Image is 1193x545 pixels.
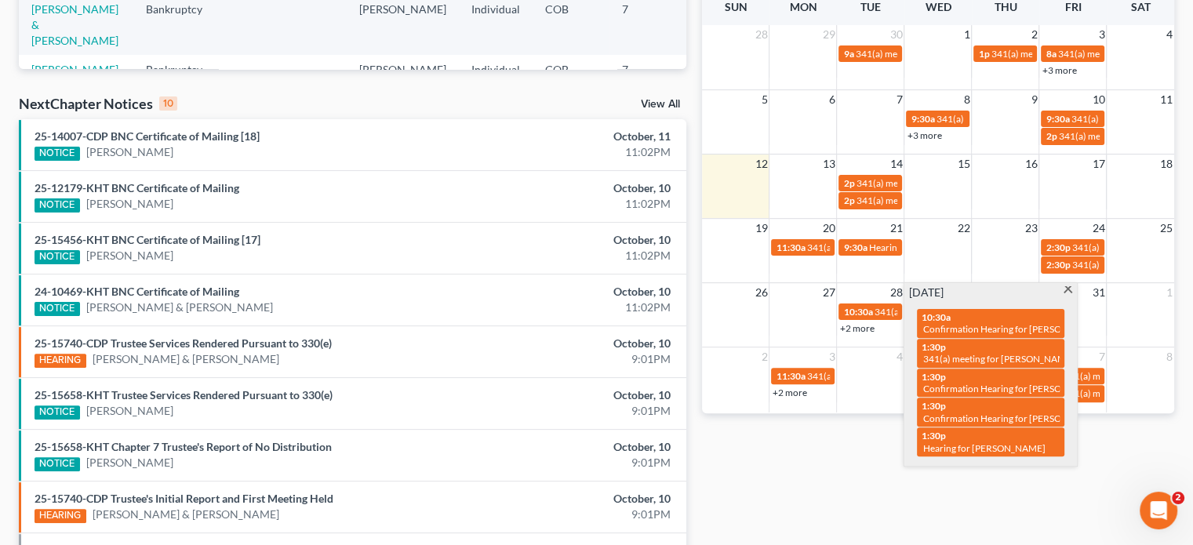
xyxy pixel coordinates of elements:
div: NOTICE [35,405,80,420]
a: [PERSON_NAME] & [PERSON_NAME] [93,351,279,367]
span: 2p [843,194,854,206]
span: 11:30a [776,242,805,253]
div: October, 10 [469,336,671,351]
span: 2:30p [1046,259,1070,271]
span: 9 [1029,90,1038,109]
a: [PERSON_NAME] & [PERSON_NAME] [93,507,279,522]
div: October, 10 [469,232,671,248]
span: 18 [1158,154,1174,173]
span: 22 [955,219,971,238]
span: [DATE] [909,285,944,300]
span: 1:30p [922,430,946,441]
span: 1:30p [922,341,946,353]
a: +2 more [839,322,874,334]
span: 16 [1023,154,1038,173]
span: 341(a) meeting for [PERSON_NAME] [806,242,958,253]
span: 1:30p [922,371,946,383]
span: 2p [843,177,854,189]
span: 25 [1158,219,1174,238]
td: COB [533,55,609,100]
iframe: Intercom live chat [1140,492,1177,529]
span: 7 [894,90,904,109]
span: 341(a) meeting for [PERSON_NAME] & [PERSON_NAME] [856,177,1090,189]
span: 341(a) meeting for [PERSON_NAME] & [PERSON_NAME] [923,353,1158,365]
span: Confirmation Hearing for [PERSON_NAME] & [PERSON_NAME] [923,383,1186,394]
a: +3 more [907,129,941,141]
span: 10:30a [922,311,951,323]
div: 9:01PM [469,403,671,419]
span: 341(a) meeting for [PERSON_NAME] [855,48,1006,60]
span: 28 [888,283,904,302]
span: 19 [753,219,769,238]
span: 341(a) meeting for [PERSON_NAME] [856,194,1007,206]
td: Individual [459,55,533,100]
span: 21 [888,219,904,238]
span: 13 [820,154,836,173]
div: 11:02PM [469,196,671,212]
div: 11:02PM [469,144,671,160]
span: 24 [1090,219,1106,238]
span: 341(a) meeting for [PERSON_NAME] [806,370,958,382]
a: +3 more [1042,64,1076,76]
a: 25-14007-CDP BNC Certificate of Mailing [18] [35,129,260,143]
div: 11:02PM [469,300,671,315]
div: 9:01PM [469,507,671,522]
a: 25-15658-KHT Chapter 7 Trustee's Report of No Distribution [35,440,332,453]
span: 11 [1158,90,1174,109]
a: View All [641,99,680,110]
span: 8a [1046,48,1056,60]
div: NOTICE [35,198,80,213]
span: 341(a) meeting for [PERSON_NAME] [936,113,1087,125]
a: [PERSON_NAME] [86,248,173,263]
a: [PERSON_NAME] [86,196,173,212]
span: 28 [753,25,769,44]
div: October, 10 [469,284,671,300]
span: 341(a) meeting for [PERSON_NAME] [874,306,1025,318]
span: 20 [820,219,836,238]
span: 9:30a [843,242,867,253]
span: 2 [1029,25,1038,44]
td: Bankruptcy [133,55,231,100]
a: 25-15456-KHT BNC Certificate of Mailing [17] [35,233,260,246]
span: Hearing for [PERSON_NAME] [868,242,991,253]
div: October, 10 [469,439,671,455]
div: NOTICE [35,457,80,471]
span: Confirmation Hearing for [PERSON_NAME] [923,323,1103,335]
div: HEARING [35,354,86,368]
span: 4 [1165,25,1174,44]
span: 27 [820,283,836,302]
span: 1p [978,48,989,60]
span: 31 [1090,283,1106,302]
a: 25-15740-CDP Trustee Services Rendered Pursuant to 330(e) [35,336,332,350]
span: 3 [827,347,836,366]
span: 12 [753,154,769,173]
span: 2 [1172,492,1184,504]
span: Hearing for [PERSON_NAME] [923,442,1046,454]
td: [PERSON_NAME] [347,55,459,100]
div: NOTICE [35,302,80,316]
span: 29 [820,25,836,44]
span: 4 [894,347,904,366]
span: 1:30p [922,400,946,412]
div: October, 11 [469,129,671,144]
span: 2:30p [1046,242,1070,253]
span: 8 [1165,347,1174,366]
span: 10 [1090,90,1106,109]
span: 7 [1097,347,1106,366]
span: 9:30a [911,113,934,125]
div: October, 10 [469,180,671,196]
a: 25-12179-KHT BNC Certificate of Mailing [35,181,239,194]
span: 11:30a [776,370,805,382]
a: +2 more [772,387,806,398]
a: [PERSON_NAME] & [PERSON_NAME] [31,2,118,47]
span: 2p [1046,130,1057,142]
a: [PERSON_NAME] & [PERSON_NAME] [86,300,273,315]
div: 11:02PM [469,248,671,263]
td: 7 [609,55,688,100]
span: 1 [962,25,971,44]
span: 10:30a [843,306,872,318]
span: 9:30a [1046,113,1069,125]
span: 26 [753,283,769,302]
span: 15 [955,154,971,173]
span: 5 [759,90,769,109]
